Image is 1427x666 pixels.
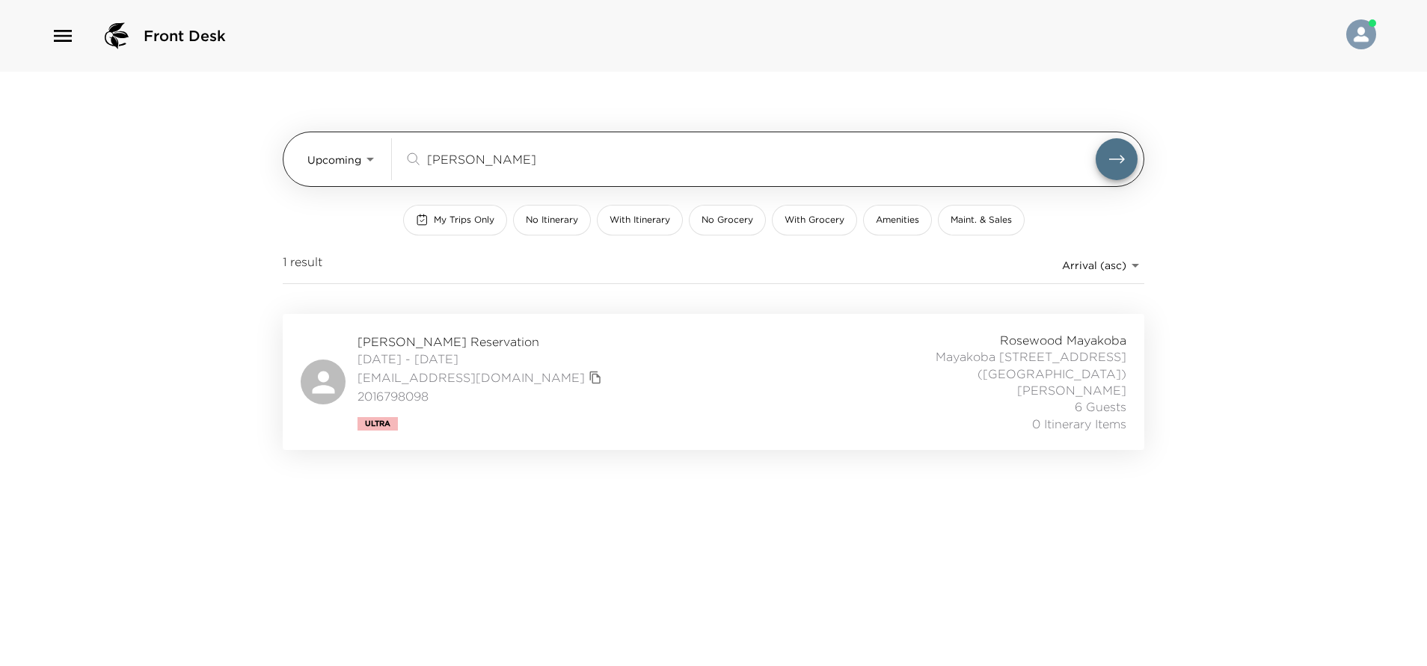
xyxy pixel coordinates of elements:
span: [PERSON_NAME] [1017,382,1126,398]
a: [PERSON_NAME] Reservation[DATE] - [DATE][EMAIL_ADDRESS][DOMAIN_NAME]copy primary member email2016... [283,314,1144,450]
span: Amenities [876,214,919,226]
button: Amenities [863,205,932,235]
span: No Grocery [702,214,753,226]
button: copy primary member email [585,367,606,388]
span: Upcoming [307,153,361,167]
button: My Trips Only [403,205,507,235]
span: 0 Itinerary Items [1032,416,1126,432]
span: Arrival (asc) [1062,259,1126,272]
span: 6 Guests [1075,398,1126,415]
span: Front Desk [144,25,226,46]
span: Mayakoba [STREET_ADDRESS] ([GEOGRAPHIC_DATA]) [796,348,1126,382]
span: 2016798098 [357,388,606,404]
button: No Itinerary [513,205,591,235]
span: 1 result [283,253,322,277]
button: No Grocery [689,205,766,235]
span: With Grocery [785,214,844,226]
button: Maint. & Sales [938,205,1025,235]
span: My Trips Only [434,214,494,226]
span: No Itinerary [526,214,578,226]
a: [EMAIL_ADDRESS][DOMAIN_NAME] [357,369,585,386]
input: Search by traveler, residence, or concierge [427,150,1096,167]
span: With Itinerary [610,214,670,226]
button: With Grocery [772,205,857,235]
img: logo [99,18,135,54]
span: Maint. & Sales [951,214,1012,226]
button: With Itinerary [597,205,683,235]
span: Ultra [365,419,390,428]
span: Rosewood Mayakoba [1000,332,1126,348]
span: [DATE] - [DATE] [357,351,606,367]
span: [PERSON_NAME] Reservation [357,333,606,350]
img: User [1346,19,1376,49]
